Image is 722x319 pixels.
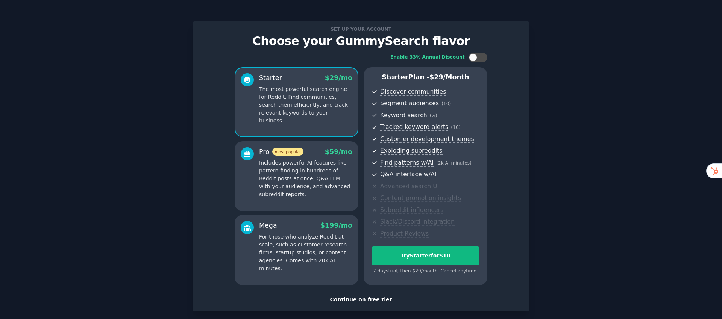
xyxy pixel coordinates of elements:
[380,112,427,119] span: Keyword search
[441,101,451,106] span: ( 10 )
[380,135,474,143] span: Customer development themes
[325,148,352,156] span: $ 59 /mo
[380,100,439,107] span: Segment audiences
[200,296,522,304] div: Continue on free tier
[380,206,443,214] span: Subreddit influencers
[259,233,352,272] p: For those who analyze Reddit at scale, such as customer research firms, startup studios, or conte...
[259,159,352,198] p: Includes powerful AI features like pattern-finding in hundreds of Reddit posts at once, Q&A LLM w...
[380,183,439,190] span: Advanced search UI
[200,35,522,48] p: Choose your GummySearch flavor
[259,147,303,157] div: Pro
[430,113,437,118] span: ( ∞ )
[372,73,479,82] p: Starter Plan -
[329,25,393,33] span: Set up your account
[380,88,446,96] span: Discover communities
[372,246,479,265] button: TryStarterfor$10
[390,54,465,61] div: Enable 33% Annual Discount
[436,160,472,166] span: ( 2k AI minutes )
[451,125,460,130] span: ( 10 )
[259,221,277,230] div: Mega
[380,194,461,202] span: Content promotion insights
[372,268,479,275] div: 7 days trial, then $ 29 /month . Cancel anytime.
[320,222,352,229] span: $ 199 /mo
[380,147,442,155] span: Exploding subreddits
[380,123,448,131] span: Tracked keyword alerts
[380,159,434,167] span: Find patterns w/AI
[259,73,282,83] div: Starter
[380,230,429,238] span: Product Reviews
[272,148,304,156] span: most popular
[259,85,352,125] p: The most powerful search engine for Reddit. Find communities, search them efficiently, and track ...
[380,171,436,178] span: Q&A interface w/AI
[380,218,455,226] span: Slack/Discord integration
[429,73,469,81] span: $ 29 /month
[372,252,479,260] div: Try Starter for $10
[325,74,352,82] span: $ 29 /mo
